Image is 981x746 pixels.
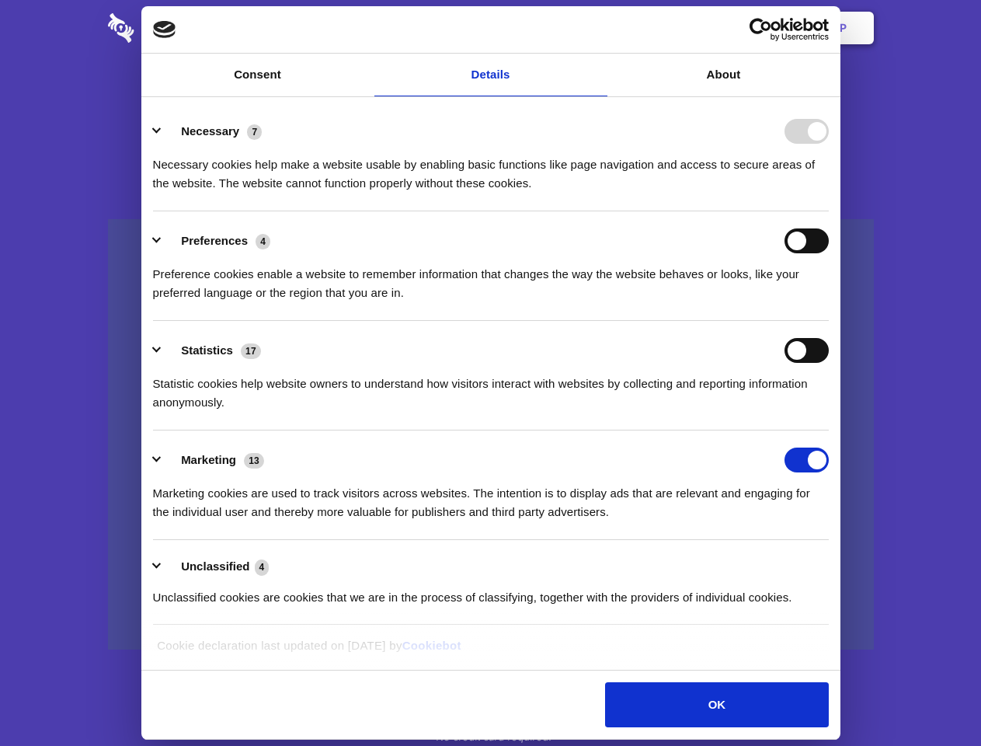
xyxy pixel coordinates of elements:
span: 13 [244,453,264,469]
div: Marketing cookies are used to track visitors across websites. The intention is to display ads tha... [153,472,829,521]
span: 4 [256,234,270,249]
label: Marketing [181,453,236,466]
span: 4 [255,559,270,575]
h1: Eliminate Slack Data Loss. [108,70,874,126]
div: Preference cookies enable a website to remember information that changes the way the website beha... [153,253,829,302]
div: Cookie declaration last updated on [DATE] by [145,636,836,667]
a: Usercentrics Cookiebot - opens in a new window [693,18,829,41]
div: Necessary cookies help make a website usable by enabling basic functions like page navigation and... [153,144,829,193]
a: Contact [630,4,701,52]
label: Necessary [181,124,239,138]
button: OK [605,682,828,727]
a: Consent [141,54,374,96]
button: Marketing (13) [153,448,274,472]
button: Preferences (4) [153,228,280,253]
img: logo [153,21,176,38]
button: Unclassified (4) [153,557,279,577]
button: Necessary (7) [153,119,272,144]
h4: Auto-redaction of sensitive data, encrypted data sharing and self-destructing private chats. Shar... [108,141,874,193]
span: 17 [241,343,261,359]
div: Statistic cookies help website owners to understand how visitors interact with websites by collec... [153,363,829,412]
a: About [607,54,840,96]
label: Statistics [181,343,233,357]
img: logo-wordmark-white-trans-d4663122ce5f474addd5e946df7df03e33cb6a1c49d2221995e7729f52c070b2.svg [108,13,241,43]
span: 7 [247,124,262,140]
iframe: Drift Widget Chat Controller [903,668,962,727]
a: Pricing [456,4,524,52]
a: Login [704,4,772,52]
a: Details [374,54,607,96]
a: Wistia video thumbnail [108,219,874,650]
a: Cookiebot [402,639,461,652]
div: Unclassified cookies are cookies that we are in the process of classifying, together with the pro... [153,577,829,607]
button: Statistics (17) [153,338,271,363]
label: Preferences [181,234,248,247]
